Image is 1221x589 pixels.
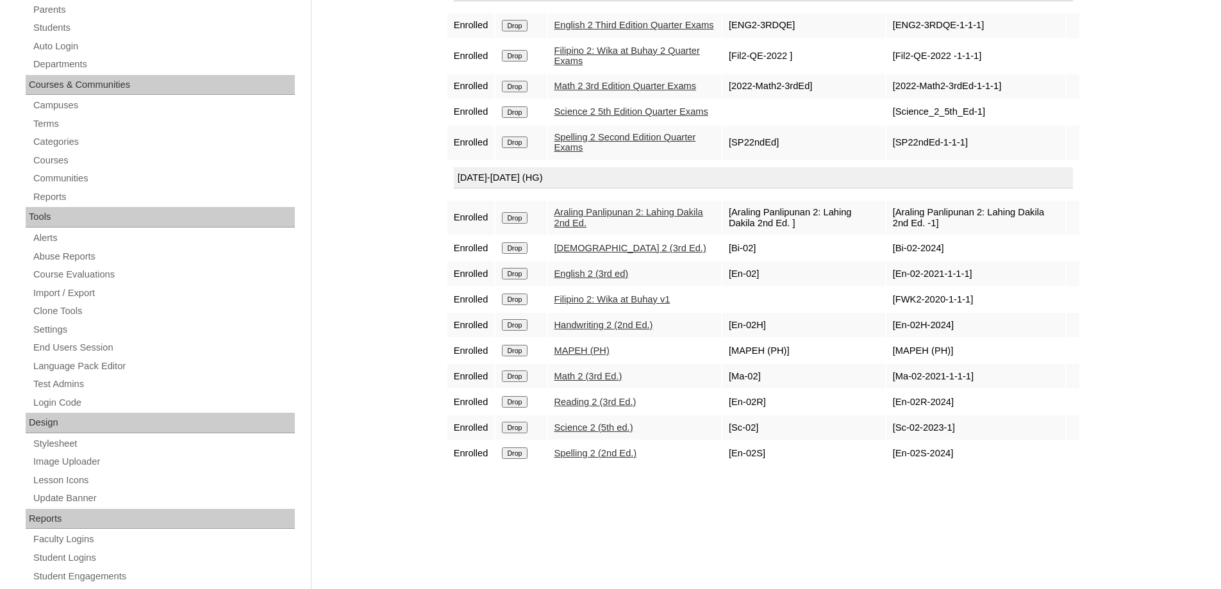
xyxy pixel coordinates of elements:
a: Terms [32,116,295,132]
a: Auto Login [32,38,295,54]
input: Drop [502,50,527,62]
a: Student Engagements [32,568,295,585]
td: [MAPEH (PH)] [722,338,885,363]
td: Enrolled [447,441,495,465]
div: Courses & Communities [26,75,295,95]
td: [En-02R] [722,390,885,414]
td: [En-02H] [722,313,885,337]
td: Enrolled [447,364,495,388]
td: Enrolled [447,313,495,337]
a: Settings [32,322,295,338]
input: Drop [502,447,527,459]
a: Import / Export [32,285,295,301]
td: Enrolled [447,415,495,440]
input: Drop [502,319,527,331]
a: End Users Session [32,340,295,356]
td: Enrolled [447,13,495,38]
td: Enrolled [447,201,495,235]
a: Lesson Icons [32,472,295,488]
td: [En-02S] [722,441,885,465]
div: Reports [26,509,295,529]
td: [Bi-02] [722,236,885,260]
input: Drop [502,268,527,279]
a: Reading 2 (3rd Ed.) [554,397,636,407]
a: Login Code [32,395,295,411]
td: Enrolled [447,390,495,414]
a: MAPEH (PH) [554,345,610,356]
a: Language Pack Editor [32,358,295,374]
input: Drop [502,294,527,305]
a: Science 2 5th Edition Quarter Exams [554,106,708,117]
a: Reports [32,189,295,205]
input: Drop [502,370,527,382]
td: [En-02-2021-1-1-1] [886,261,1065,286]
a: [DEMOGRAPHIC_DATA] 2 (3rd Ed.) [554,243,706,253]
a: Math 2 3rd Edition Quarter Exams [554,81,697,91]
input: Drop [502,137,527,148]
a: Student Logins [32,550,295,566]
input: Drop [502,81,527,92]
input: Drop [502,20,527,31]
td: Enrolled [447,338,495,363]
a: Faculty Logins [32,531,295,547]
a: Update Banner [32,490,295,506]
td: [En-02S-2024] [886,441,1065,465]
a: Handwriting 2 (2nd Ed.) [554,320,653,330]
td: [FWK2-2020-1-1-1] [886,287,1065,311]
td: [Araling Panlipunan 2: Lahing Dakila 2nd Ed. ] [722,201,885,235]
td: [2022-Math2-3rdEd-1-1-1] [886,74,1065,99]
input: Drop [502,422,527,433]
a: Spelling 2 Second Edition Quarter Exams [554,132,696,153]
td: Enrolled [447,236,495,260]
a: Departments [32,56,295,72]
a: English 2 (3rd ed) [554,269,629,279]
a: Parents [32,2,295,18]
td: Enrolled [447,287,495,311]
div: Design [26,413,295,433]
td: [Ma-02-2021-1-1-1] [886,364,1065,388]
td: [Fil2-QE-2022 -1-1-1] [886,39,1065,73]
a: English 2 Third Edition Quarter Exams [554,20,714,30]
a: Test Admins [32,376,295,392]
td: [Bi-02-2024] [886,236,1065,260]
a: Science 2 (5th ed.) [554,422,633,433]
a: Course Evaluations [32,267,295,283]
td: [En-02] [722,261,885,286]
a: Alerts [32,230,295,246]
input: Drop [502,345,527,356]
a: Campuses [32,97,295,113]
a: Araling Panlipunan 2: Lahing Dakila 2nd Ed. [554,207,703,228]
td: [Araling Panlipunan 2: Lahing Dakila 2nd Ed. -1] [886,201,1065,235]
td: [Fil2-QE-2022 ] [722,39,885,73]
a: Stylesheet [32,436,295,452]
a: Communities [32,170,295,187]
td: [ENG2-3RDQE-1-1-1] [886,13,1065,38]
a: Courses [32,153,295,169]
a: Spelling 2 (2nd Ed.) [554,448,637,458]
td: Enrolled [447,261,495,286]
td: Enrolled [447,74,495,99]
td: [Science_2_5th_Ed-1] [886,100,1065,124]
td: [SP22ndEd-1-1-1] [886,126,1065,160]
td: Enrolled [447,126,495,160]
input: Drop [502,396,527,408]
a: Filipino 2: Wika at Buhay 2 Quarter Exams [554,46,700,67]
td: [En-02R-2024] [886,390,1065,414]
td: [ENG2-3RDQE] [722,13,885,38]
td: [MAPEH (PH)] [886,338,1065,363]
a: Students [32,20,295,36]
td: [SP22ndEd] [722,126,885,160]
td: [En-02H-2024] [886,313,1065,337]
a: Abuse Reports [32,249,295,265]
td: [Ma-02] [722,364,885,388]
input: Drop [502,106,527,118]
input: Drop [502,212,527,224]
input: Drop [502,242,527,254]
a: Math 2 (3rd Ed.) [554,371,622,381]
div: [DATE]-[DATE] (HG) [454,167,1073,189]
td: [Sc-02-2023-1] [886,415,1065,440]
td: Enrolled [447,100,495,124]
a: Clone Tools [32,303,295,319]
td: [Sc-02] [722,415,885,440]
a: Image Uploader [32,454,295,470]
